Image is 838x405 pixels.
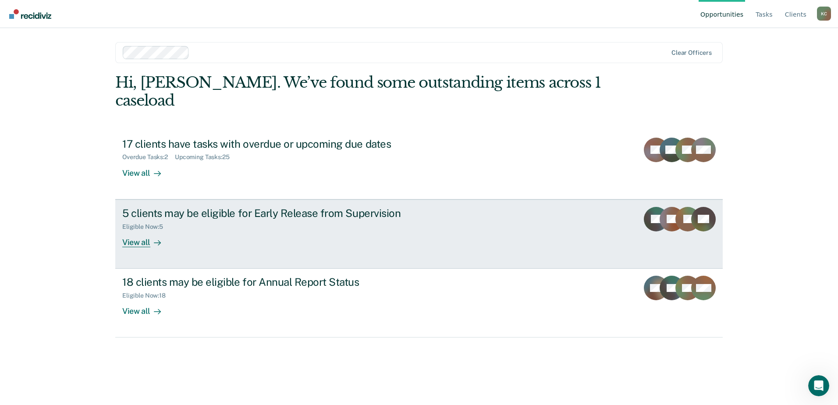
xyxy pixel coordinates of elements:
[115,199,723,269] a: 5 clients may be eligible for Early Release from SupervisionEligible Now:5View all
[122,161,171,178] div: View all
[115,269,723,337] a: 18 clients may be eligible for Annual Report StatusEligible Now:18View all
[671,49,712,57] div: Clear officers
[115,131,723,199] a: 17 clients have tasks with overdue or upcoming due datesOverdue Tasks:2Upcoming Tasks:25View all
[115,74,601,110] div: Hi, [PERSON_NAME]. We’ve found some outstanding items across 1 caseload
[808,375,829,396] iframe: Intercom live chat
[122,223,170,231] div: Eligible Now : 5
[122,292,173,299] div: Eligible Now : 18
[122,230,171,247] div: View all
[122,207,430,220] div: 5 clients may be eligible for Early Release from Supervision
[122,153,175,161] div: Overdue Tasks : 2
[122,299,171,316] div: View all
[817,7,831,21] button: Profile dropdown button
[9,9,51,19] img: Recidiviz
[175,153,237,161] div: Upcoming Tasks : 25
[817,7,831,21] div: K C
[122,138,430,150] div: 17 clients have tasks with overdue or upcoming due dates
[122,276,430,288] div: 18 clients may be eligible for Annual Report Status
